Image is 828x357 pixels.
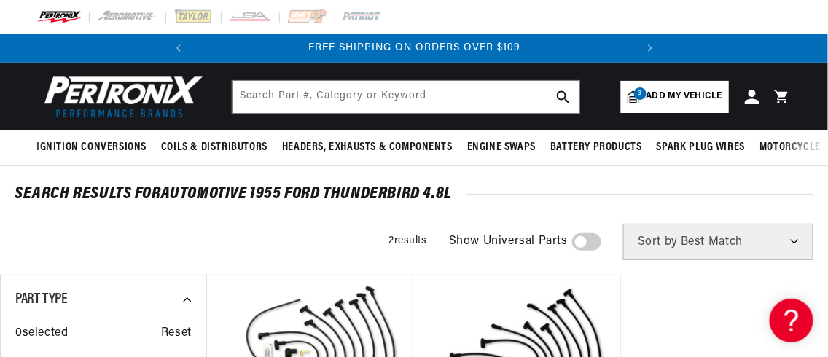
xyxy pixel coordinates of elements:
[388,235,427,246] span: 2 results
[161,140,267,155] span: Coils & Distributors
[550,140,642,155] span: Battery Products
[634,87,647,100] span: 3
[309,42,521,53] span: FREE SHIPPING ON ORDERS OVER $109
[36,130,154,165] summary: Ignition Conversions
[233,81,579,113] input: Search Part #, Category or Keyword
[36,71,204,122] img: Pertronix
[194,40,636,56] div: 2 of 2
[647,90,722,103] span: Add my vehicle
[36,140,147,155] span: Ignition Conversions
[752,130,828,165] summary: Motorcycle
[15,324,68,343] span: 0 selected
[636,34,665,63] button: Translation missing: en.sections.announcements.next_announcement
[282,140,453,155] span: Headers, Exhausts & Components
[164,34,193,63] button: Translation missing: en.sections.announcements.previous_announcement
[194,40,636,56] div: Announcement
[449,232,568,251] span: Show Universal Parts
[543,130,649,165] summary: Battery Products
[759,140,821,155] span: Motorcycle
[467,140,536,155] span: Engine Swaps
[657,140,746,155] span: Spark Plug Wires
[621,81,729,113] a: 3Add my vehicle
[154,130,275,165] summary: Coils & Distributors
[161,324,192,343] span: Reset
[638,236,678,248] span: Sort by
[460,130,543,165] summary: Engine Swaps
[15,292,67,307] span: Part Type
[547,81,579,113] button: search button
[649,130,753,165] summary: Spark Plug Wires
[623,224,813,260] select: Sort by
[275,130,460,165] summary: Headers, Exhausts & Components
[15,187,813,201] div: SEARCH RESULTS FOR Automotive 1955 Ford Thunderbird 4.8L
